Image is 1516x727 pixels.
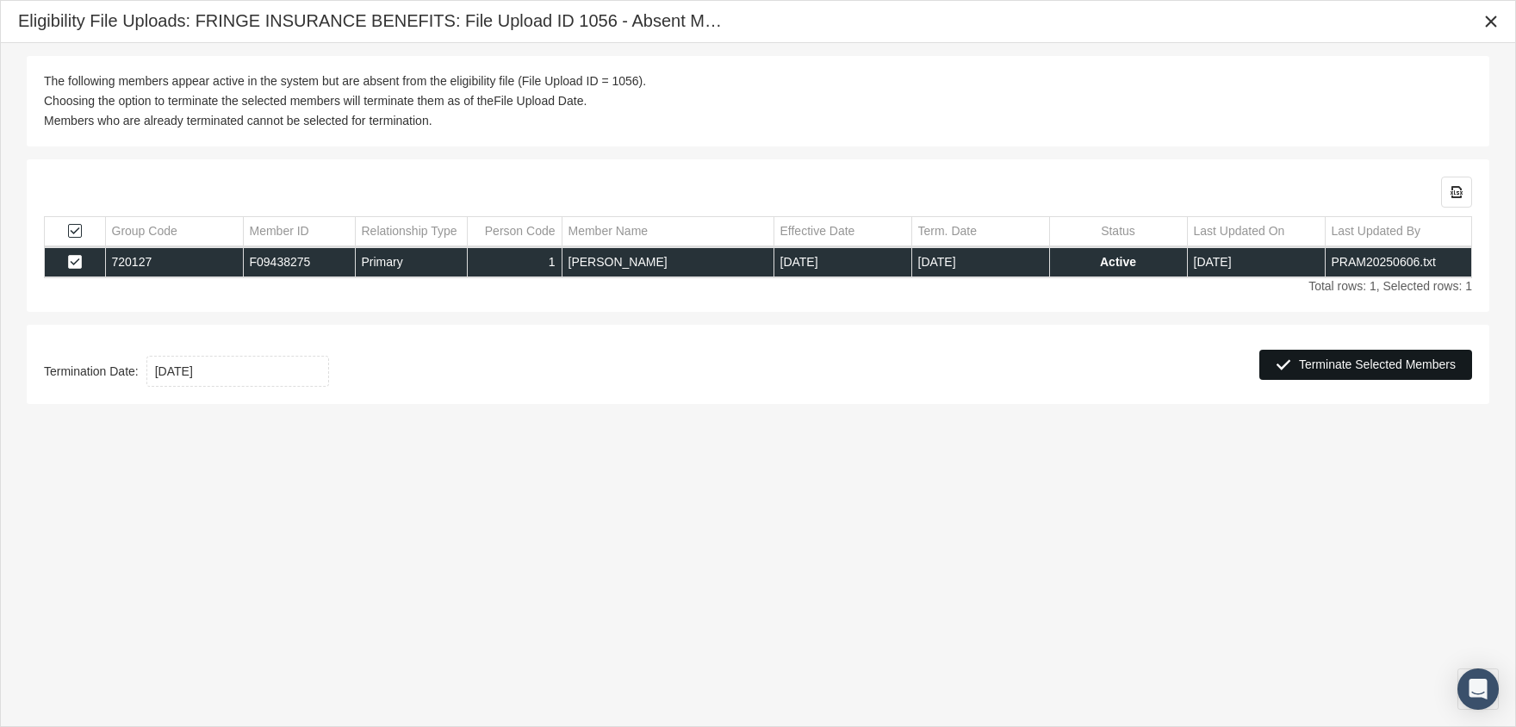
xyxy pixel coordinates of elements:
[355,248,467,277] td: Primary
[1194,223,1285,239] div: Last Updated On
[562,217,774,246] td: Column Member Name
[774,217,911,246] td: Column Effective Date
[1299,357,1456,371] span: Terminate Selected Members
[44,93,1472,109] div: Choosing the option to terminate the selected members will terminate them as of the .
[68,224,82,239] div: Select all
[243,217,355,246] td: Column Member ID
[44,177,1472,278] div: Data grid
[1325,248,1471,277] td: PRAM20250606.txt
[355,217,467,246] td: Column Relationship Type
[485,223,556,239] div: Person Code
[1259,350,1472,380] div: Terminate Selected Members
[250,223,309,239] div: Member ID
[1332,223,1421,239] div: Last Updated By
[44,363,139,380] b: Termination Date:
[1441,177,1472,208] div: Export all data to Excel
[918,223,977,239] div: Term. Date
[44,73,1472,90] div: The following members appear active in the system but are absent from the eligibility file (File ...
[774,248,911,277] td: [DATE]
[1476,6,1507,37] div: Close
[494,94,583,108] b: File Upload Date
[1325,217,1471,246] td: Column Last Updated By
[44,278,1472,295] div: Total rows: 1, Selected rows: 1
[467,248,562,277] td: 1
[1049,248,1187,277] td: Active
[112,223,177,239] div: Group Code
[105,248,243,277] td: 720127
[1187,248,1325,277] td: [DATE]
[1049,217,1187,246] td: Column Status
[44,177,1472,208] div: Data grid toolbar
[18,9,725,33] div: Eligibility File Uploads: FRINGE INSURANCE BENEFITS: File Upload ID 1056 - Absent Members
[1187,217,1325,246] td: Column Last Updated On
[1101,223,1135,239] div: Status
[467,217,562,246] td: Column Person Code
[105,217,243,246] td: Column Group Code
[243,248,355,277] td: F09438275
[362,223,457,239] div: Relationship Type
[1457,668,1499,710] div: Open Intercom Messenger
[780,223,855,239] div: Effective Date
[44,113,1472,129] div: Members who are already terminated cannot be selected for termination.
[911,248,1049,277] td: [DATE]
[911,217,1049,246] td: Column Term. Date
[568,223,649,239] div: Member Name
[68,255,82,270] div: Select row
[562,248,774,277] td: [PERSON_NAME]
